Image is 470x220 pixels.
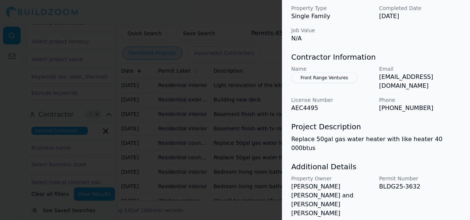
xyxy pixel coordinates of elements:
[291,12,373,21] p: Single Family
[379,4,461,12] p: Completed Date
[379,175,461,182] p: Permit Number
[291,96,373,104] p: License Number
[291,27,373,34] p: Job Value
[379,104,461,113] p: [PHONE_NUMBER]
[291,4,373,12] p: Property Type
[379,182,461,191] p: BLDG25-3632
[291,34,373,43] p: N/A
[379,73,461,90] p: [EMAIL_ADDRESS][DOMAIN_NAME]
[291,135,461,153] p: Replace 50gal gas water heater with like heater 40 000btus
[291,161,461,172] h3: Additional Details
[291,65,373,73] p: Name
[291,182,373,218] p: [PERSON_NAME] [PERSON_NAME] and [PERSON_NAME] [PERSON_NAME]
[291,52,461,62] h3: Contractor Information
[379,65,461,73] p: Email
[291,121,461,132] h3: Project Description
[291,175,373,182] p: Property Owner
[379,96,461,104] p: Phone
[379,12,461,21] p: [DATE]
[291,104,373,113] p: AEC4495
[291,73,357,83] button: Front Range Ventures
